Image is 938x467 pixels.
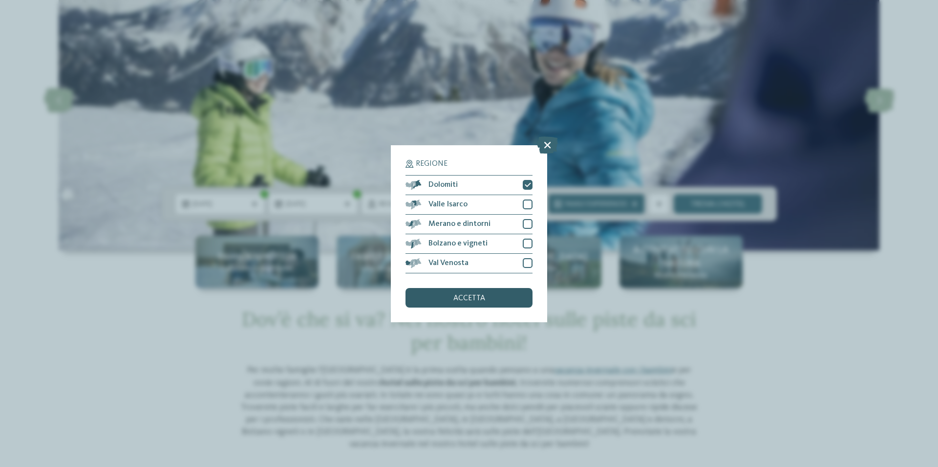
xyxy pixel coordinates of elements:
span: accetta [453,294,485,302]
span: Bolzano e vigneti [428,240,488,247]
span: Val Venosta [428,259,469,267]
span: Regione [416,160,448,168]
span: Merano e dintorni [428,220,490,228]
span: Valle Isarco [428,200,468,208]
span: Dolomiti [428,181,458,189]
